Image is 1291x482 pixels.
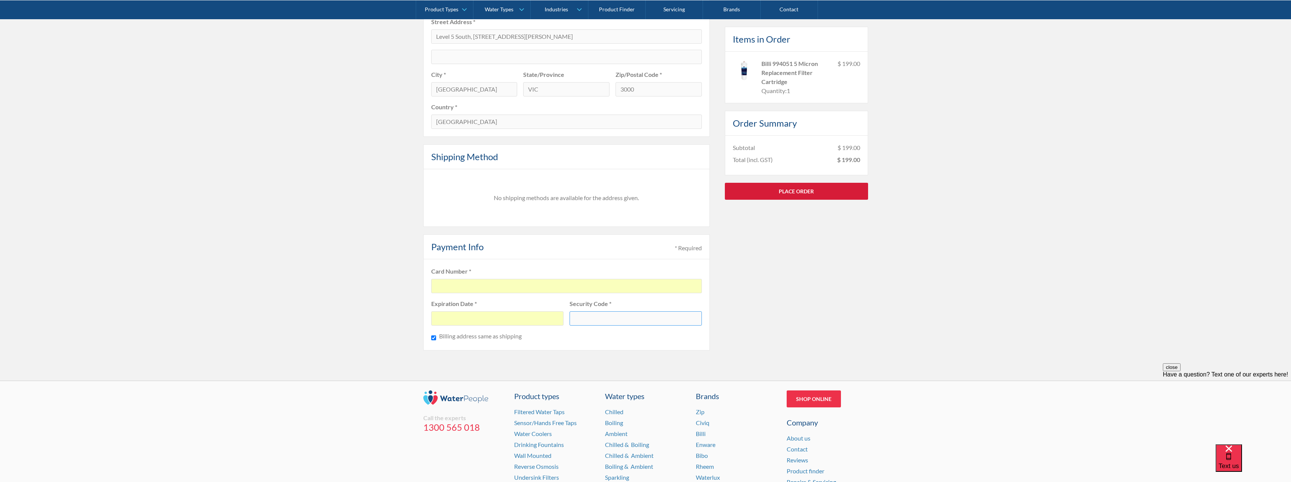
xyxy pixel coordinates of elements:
a: Product finder [787,467,824,474]
a: Contact [787,445,808,453]
a: Wall Mounted [514,452,551,459]
a: Ambient [605,430,628,437]
a: Place Order [725,182,868,199]
a: Billi [696,430,706,437]
div: Company [787,417,868,428]
label: Country * [431,103,702,112]
div: Quantity: [761,86,787,95]
a: Civiq [696,419,709,426]
div: Brands [696,390,777,402]
iframe: Secure CVC input frame [574,315,697,321]
div: No shipping methods are available for the address given. [430,193,703,202]
h4: Payment Info [431,240,484,254]
a: Shop Online [787,390,841,407]
a: Undersink Filters [514,474,559,481]
h4: Order Summary [733,116,797,130]
a: Water types [605,390,686,402]
a: Water Coolers [514,430,552,437]
iframe: podium webchat widget bubble [1216,444,1291,482]
a: Rheem [696,463,714,470]
a: Sparkling [605,474,629,481]
a: Product types [514,390,596,402]
a: Drinking Fountains [514,441,564,448]
div: Industries [545,6,568,12]
a: Boiling & Ambient [605,463,653,470]
h4: Items in Order [733,32,790,46]
a: Filtered Water Taps [514,408,565,415]
label: Street Address * [431,17,702,26]
a: Enware [696,441,715,448]
label: Zip/Postal Code * [616,70,702,79]
div: Call the experts [423,414,505,422]
div: Subtotal [733,143,755,152]
a: Chilled & Boiling [605,441,649,448]
div: Product Types [425,6,458,12]
label: City * [431,70,518,79]
iframe: podium webchat widget prompt [1163,363,1291,454]
a: Waterlux [696,474,720,481]
h4: Shipping Method [431,150,498,164]
iframe: Secure card number input frame [436,282,697,289]
iframe: Secure expiration date input frame [436,315,559,321]
label: Billing address same as shipping [439,332,522,341]
a: Reviews [787,456,808,464]
div: $ 199.00 [838,59,860,95]
label: State/Province [523,70,610,79]
a: Chilled & Ambient [605,452,654,459]
a: Boiling [605,419,623,426]
a: Sensor/Hands Free Taps [514,419,577,426]
a: About us [787,435,810,442]
a: Reverse Osmosis [514,463,559,470]
div: 1 [787,86,790,95]
label: Card Number * [431,267,702,276]
label: Security Code * [570,299,702,308]
div: $ 199.00 [838,143,860,152]
div: * Required [675,243,702,252]
div: $ 199.00 [837,155,860,164]
a: 1300 565 018 [423,422,505,433]
a: Zip [696,408,704,415]
a: Bibo [696,452,708,459]
a: Chilled [605,408,623,415]
label: Expiration Date * [431,299,564,308]
div: Water Types [485,6,513,12]
div: Billi 994051 5 Micron Replacement Filter Cartridge [761,59,832,86]
div: Total (incl. GST) [733,155,773,164]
